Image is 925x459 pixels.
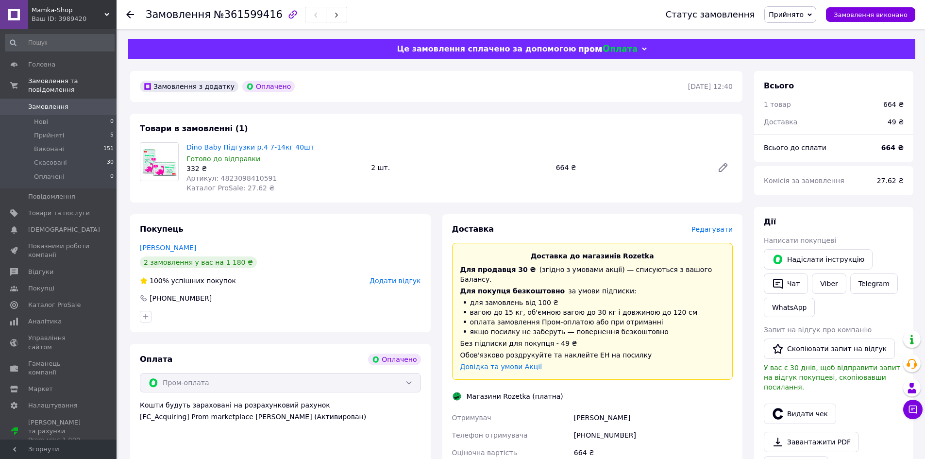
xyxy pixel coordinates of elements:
span: Додати відгук [370,277,420,285]
div: Ваш ID: 3989420 [32,15,117,23]
span: Замовлення [28,102,68,111]
a: Viber [812,273,846,294]
span: [DEMOGRAPHIC_DATA] [28,225,100,234]
span: Доставка [452,224,494,234]
span: Оплата [140,355,172,364]
span: Комісія за замовлення [764,177,844,185]
a: Довідка та умови Акції [460,363,542,371]
li: оплата замовлення Пром-оплатою або при отриманні [460,317,725,327]
button: Чат [764,273,808,294]
span: Для продавця 30 ₴ [460,266,536,273]
span: Покупці [28,284,54,293]
div: Обов'язково роздрукуйте та наклейте ЕН на посилку [460,350,725,360]
div: [FC_Acquiring] Prom marketplace [PERSON_NAME] (Активирован) [140,412,421,422]
div: Без підписки для покупця - 49 ₴ [460,339,725,348]
div: [PHONE_NUMBER] [572,426,735,444]
span: Це замовлення сплачено за допомогою [397,44,576,53]
div: успішних покупок [140,276,236,286]
li: якщо посилку не заберуть — повернення безкоштовно [460,327,725,337]
button: Скопіювати запит на відгук [764,339,895,359]
a: Telegram [850,273,898,294]
span: Нові [34,118,48,126]
span: Телефон отримувача [452,431,528,439]
span: Повідомлення [28,192,75,201]
span: Замовлення та повідомлення [28,77,117,94]
div: Магазини Rozetka (платна) [464,391,566,401]
span: Головна [28,60,55,69]
div: Оплачено [242,81,295,92]
span: Покупець [140,224,184,234]
img: evopay logo [579,45,637,54]
input: Пошук [5,34,115,51]
span: Скасовані [34,158,67,167]
span: Товари в замовленні (1) [140,124,248,133]
span: Виконані [34,145,64,153]
span: Аналітика [28,317,62,326]
span: Маркет [28,385,53,393]
span: 0 [110,118,114,126]
button: Видати чек [764,404,836,424]
span: 30 [107,158,114,167]
li: для замовлень від 100 ₴ [460,298,725,307]
span: 5 [110,131,114,140]
b: 664 ₴ [881,144,904,152]
div: за умови підписки: [460,286,725,296]
span: [PERSON_NAME] та рахунки [28,418,90,445]
div: 664 ₴ [883,100,904,109]
a: Dino Baby Підгузки р.4 7-14кг 40шт [186,143,314,151]
div: Статус замовлення [666,10,755,19]
div: (згідно з умовами акції) — списуються з вашого Балансу. [460,265,725,284]
div: 664 ₴ [552,161,709,174]
span: Отримувач [452,414,491,422]
span: Артикул: 4823098410591 [186,174,277,182]
span: Гаманець компанії [28,359,90,377]
span: Для покупця безкоштовно [460,287,565,295]
span: Оплачені [34,172,65,181]
span: 27.62 ₴ [877,177,904,185]
span: Прийняті [34,131,64,140]
a: [PERSON_NAME] [140,244,196,252]
span: Каталог ProSale [28,301,81,309]
button: Надіслати інструкцію [764,249,873,270]
span: Каталог ProSale: 27.62 ₴ [186,184,274,192]
span: 1 товар [764,101,791,108]
span: Показники роботи компанії [28,242,90,259]
li: вагою до 15 кг, об'ємною вагою до 30 кг і довжиною до 120 см [460,307,725,317]
div: 2 замовлення у вас на 1 180 ₴ [140,256,257,268]
img: Dino Baby Підгузки р.4 7-14кг 40шт [140,143,178,181]
span: 0 [110,172,114,181]
button: Чат з покупцем [903,400,923,419]
button: Замовлення виконано [826,7,915,22]
span: 151 [103,145,114,153]
span: Замовлення виконано [834,11,908,18]
span: Написати покупцеві [764,237,836,244]
span: Mamka-Shop [32,6,104,15]
a: Завантажити PDF [764,432,859,452]
div: Оплачено [368,354,420,365]
div: 332 ₴ [186,164,363,173]
span: Редагувати [691,225,733,233]
span: Замовлення [146,9,211,20]
span: Запит на відгук про компанію [764,326,872,334]
span: Товари та послуги [28,209,90,218]
span: Готово до відправки [186,155,260,163]
span: 100% [150,277,169,285]
a: Редагувати [713,158,733,177]
span: Всього до сплати [764,144,826,152]
span: Доставка [764,118,797,126]
span: Дії [764,217,776,226]
span: Прийнято [769,11,804,18]
span: У вас є 30 днів, щоб відправити запит на відгук покупцеві, скопіювавши посилання. [764,364,900,391]
div: Кошти будуть зараховані на розрахунковий рахунок [140,400,421,422]
span: Управління сайтом [28,334,90,351]
time: [DATE] 12:40 [688,83,733,90]
div: [PHONE_NUMBER] [149,293,213,303]
a: WhatsApp [764,298,815,317]
span: Відгуки [28,268,53,276]
span: Оціночна вартість [452,449,517,457]
span: Налаштування [28,401,78,410]
div: [PERSON_NAME] [572,409,735,426]
div: Prom мікс 1 000 [28,436,90,444]
div: Повернутися назад [126,10,134,19]
span: Всього [764,81,794,90]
